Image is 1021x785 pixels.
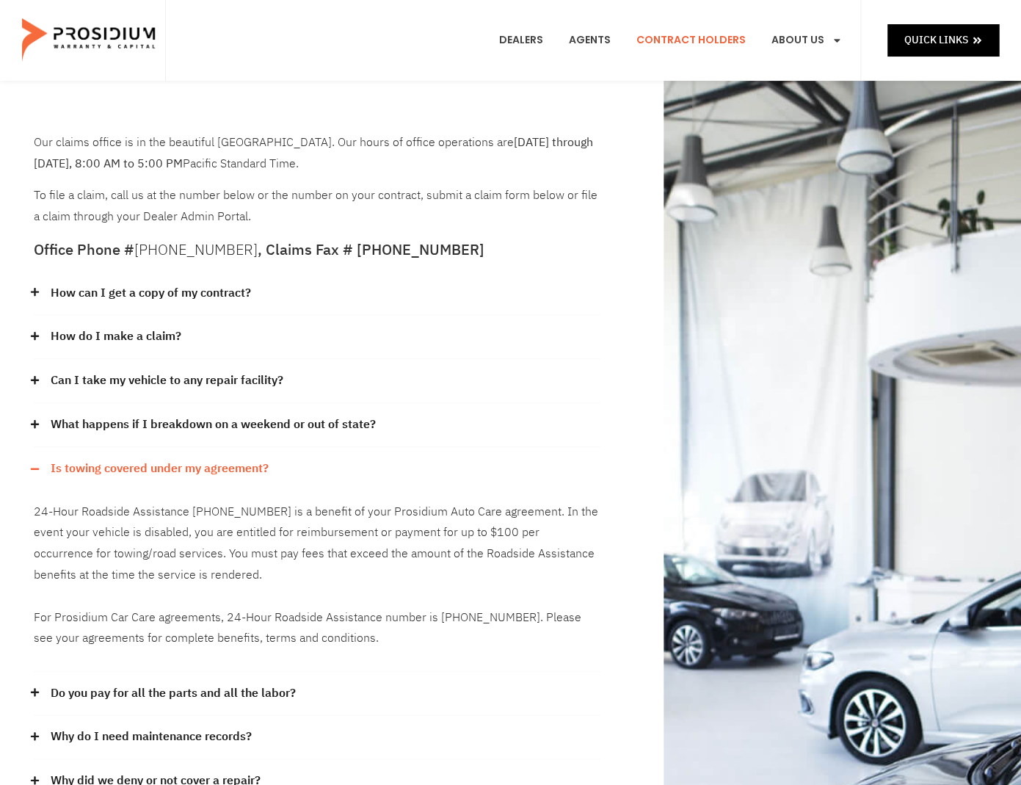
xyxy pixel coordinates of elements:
[34,502,600,650] p: 24-Hour Roadside Assistance [PHONE_NUMBER] is a benefit of your Prosidium Auto Care agreement. In...
[34,242,600,257] h5: Office Phone # , Claims Fax # [PHONE_NUMBER]
[625,13,757,68] a: Contract Holders
[34,447,600,491] div: Is towing covered under my agreement?
[51,283,251,304] a: How can I get a copy of my contract?
[51,326,181,347] a: How do I make a claim?
[34,132,600,228] div: To file a claim, call us at the number below or the number on your contract, submit a claim form ...
[904,31,968,49] span: Quick Links
[488,13,853,68] nav: Menu
[51,414,376,435] a: What happens if I breakdown on a weekend or out of state?
[34,715,600,759] div: Why do I need maintenance records?
[51,458,269,480] a: Is towing covered under my agreement?
[760,13,853,68] a: About Us
[34,491,600,672] div: Is towing covered under my agreement?
[51,726,252,748] a: Why do I need maintenance records?
[34,403,600,447] div: What happens if I breakdown on a weekend or out of state?
[134,239,258,261] a: [PHONE_NUMBER]
[34,315,600,359] div: How do I make a claim?
[34,134,593,173] b: [DATE] through [DATE], 8:00 AM to 5:00 PM
[51,683,296,704] a: Do you pay for all the parts and all the labor?
[887,24,999,56] a: Quick Links
[34,672,600,716] div: Do you pay for all the parts and all the labor?
[488,13,554,68] a: Dealers
[51,370,283,391] a: Can I take my vehicle to any repair facility?
[558,13,622,68] a: Agents
[34,359,600,403] div: Can I take my vehicle to any repair facility?
[34,272,600,316] div: How can I get a copy of my contract?
[34,132,600,175] p: Our claims office is in the beautiful [GEOGRAPHIC_DATA]. Our hours of office operations are Pacif...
